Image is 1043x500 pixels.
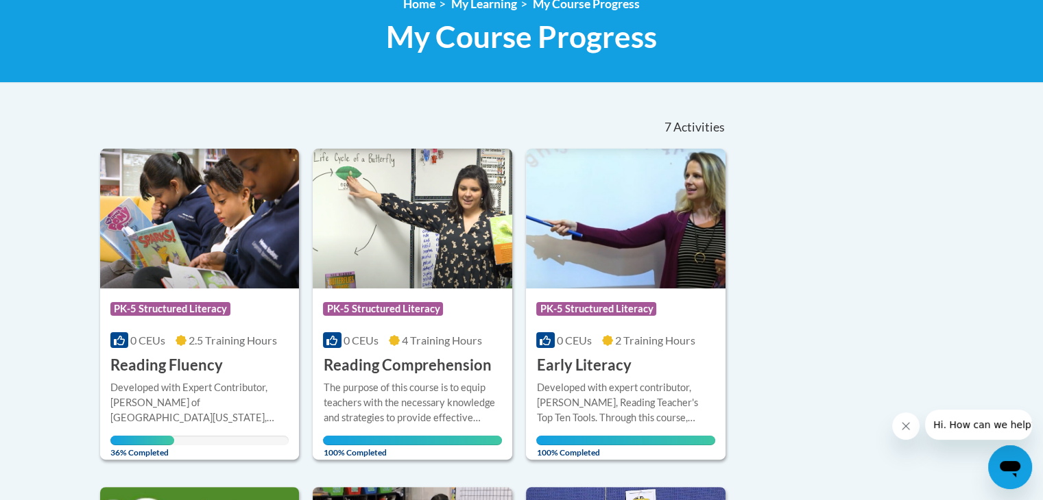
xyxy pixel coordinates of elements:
h3: Reading Fluency [110,355,223,376]
span: 36% Completed [110,436,175,458]
img: Course Logo [526,149,726,288]
span: 0 CEUs [344,334,379,347]
span: PK-5 Structured Literacy [110,302,230,316]
img: Course Logo [313,149,512,288]
span: 4 Training Hours [402,334,482,347]
iframe: Close message [892,412,920,440]
span: 100% Completed [536,436,715,458]
div: Your progress [110,436,175,445]
span: PK-5 Structured Literacy [323,302,443,316]
span: 0 CEUs [130,334,165,347]
h3: Early Literacy [536,355,631,376]
span: PK-5 Structured Literacy [536,302,656,316]
a: Course LogoPK-5 Structured Literacy0 CEUs2.5 Training Hours Reading FluencyDeveloped with Expert ... [100,149,300,460]
iframe: Message from company [925,410,1032,440]
span: 100% Completed [323,436,502,458]
div: The purpose of this course is to equip teachers with the necessary knowledge and strategies to pr... [323,380,502,425]
div: Your progress [536,436,715,445]
span: My Course Progress [386,18,657,55]
div: Developed with Expert Contributor, [PERSON_NAME] of [GEOGRAPHIC_DATA][US_STATE], [GEOGRAPHIC_DATA... [110,380,289,425]
span: 2 Training Hours [615,334,695,347]
h3: Reading Comprehension [323,355,491,376]
div: Developed with expert contributor, [PERSON_NAME], Reading Teacher's Top Ten Tools. Through this c... [536,380,715,425]
iframe: Button to launch messaging window [988,445,1032,489]
span: Activities [673,120,725,135]
img: Course Logo [100,149,300,288]
span: 7 [664,120,671,135]
a: Course LogoPK-5 Structured Literacy0 CEUs4 Training Hours Reading ComprehensionThe purpose of thi... [313,149,512,460]
span: 0 CEUs [557,334,592,347]
span: 2.5 Training Hours [189,334,277,347]
div: Your progress [323,436,502,445]
span: Hi. How can we help? [8,10,111,21]
a: Course LogoPK-5 Structured Literacy0 CEUs2 Training Hours Early LiteracyDeveloped with expert con... [526,149,726,460]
